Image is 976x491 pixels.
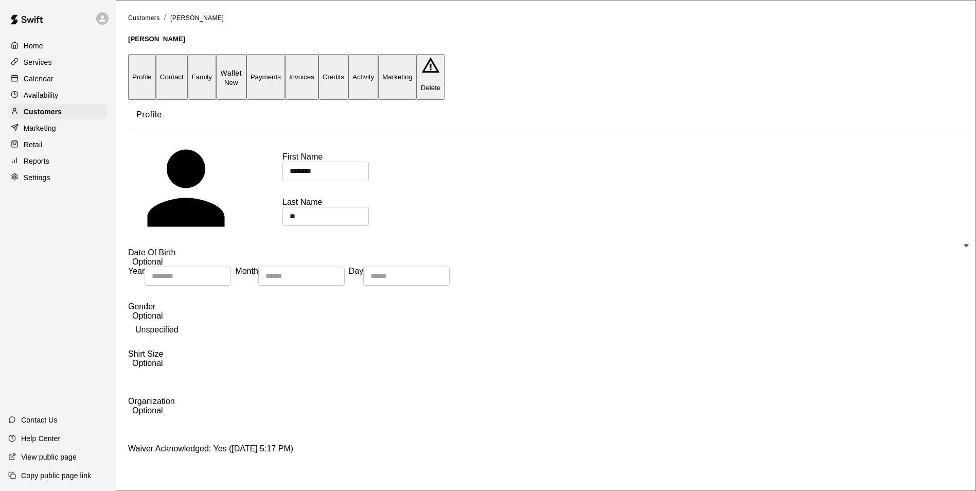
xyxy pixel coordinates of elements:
span: Last Name [282,198,322,206]
a: Calendar [8,71,108,86]
div: basic tabs example [128,54,964,100]
span: New [220,79,242,86]
span: Customers [128,14,160,22]
nav: breadcrumb [128,12,964,24]
span: [PERSON_NAME] [170,14,224,22]
a: Customers [128,13,160,22]
p: Calendar [24,74,54,84]
p: Copy public page link [21,470,91,481]
a: Settings [8,170,108,185]
p: Reports [24,156,49,166]
a: Home [8,38,108,54]
p: Help Center [21,433,60,444]
a: Reports [8,153,108,169]
p: View public page [21,452,77,462]
p: Settings [24,172,50,183]
a: Customers [8,104,108,119]
span: First Name [282,152,323,161]
span: Optional [128,311,167,320]
a: Availability [8,87,108,103]
button: Profile [128,54,156,100]
button: Invoices [285,54,318,100]
button: Activity [348,54,378,100]
p: Availability [24,90,59,100]
a: Services [8,55,108,70]
span: Profile [136,108,955,121]
button: Family [188,54,216,100]
button: Marketing [378,54,417,100]
h5: [PERSON_NAME] [128,35,964,43]
p: Retail [24,139,43,150]
p: Customers [24,107,62,117]
span: Shirt Size [128,349,163,358]
p: Wallet [220,68,242,79]
a: Retail [8,137,108,152]
li: / [164,12,166,23]
p: Marketing [24,123,56,133]
span: Organization [128,397,175,406]
span: Date Of Birth [128,248,175,257]
p: Services [24,57,52,67]
span: Optional [128,257,167,266]
span: Optional [128,359,167,367]
span: Day [349,267,363,275]
p: Contact Us [21,415,58,425]
span: Month [235,267,258,275]
p: Home [24,41,43,51]
span: Optional [128,406,167,415]
span: Waiver Acknowledged: Yes ([DATE] 5:17 PM) [128,444,293,453]
button: Credits [318,54,348,100]
span: Year [128,267,145,275]
span: Gender [128,302,155,311]
button: Contact [156,54,188,100]
a: Marketing [8,120,108,136]
p: Delete [421,84,441,92]
button: Payments [246,54,285,100]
